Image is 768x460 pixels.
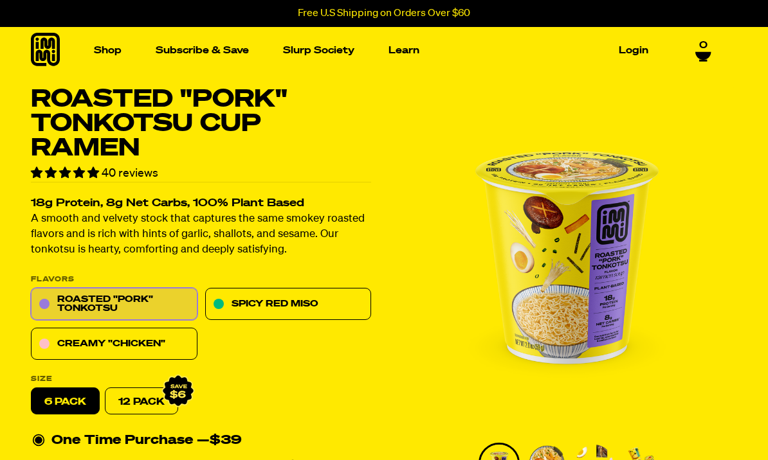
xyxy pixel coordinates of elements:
[151,40,254,60] a: Subscribe & Save
[31,376,371,383] label: Size
[32,430,370,451] div: One Time Purchase
[102,168,158,179] span: 40 reviews
[31,328,197,360] a: Creamy "Chicken"
[298,8,470,19] p: Free U.S Shipping on Orders Over $60
[31,87,371,161] h1: Roasted "Pork" Tonkotsu Cup Ramen
[197,430,242,451] div: —
[278,40,360,60] a: Slurp Society
[205,288,372,321] a: Spicy Red Miso
[105,388,178,415] a: 12 Pack
[31,199,371,209] h2: 18g Protein, 8g Net Carbs, 100% Plant Based
[699,40,708,51] span: 0
[397,87,737,427] img: Roasted "Pork" Tonkotsu Cup Ramen
[89,40,127,60] a: Shop
[31,388,100,415] label: 6 pack
[210,434,242,447] span: $39
[397,87,737,427] li: 1 of 4
[31,212,371,258] p: A smooth and velvety stock that captures the same smokey roasted flavors and is rich with hints o...
[614,40,654,60] a: Login
[31,276,371,283] p: Flavors
[383,40,425,60] a: Learn
[89,27,654,74] nav: Main navigation
[31,288,197,321] a: Roasted "Pork" Tonkotsu
[695,40,711,62] a: 0
[397,87,737,427] div: PDP main carousel
[31,168,102,179] span: 4.78 stars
